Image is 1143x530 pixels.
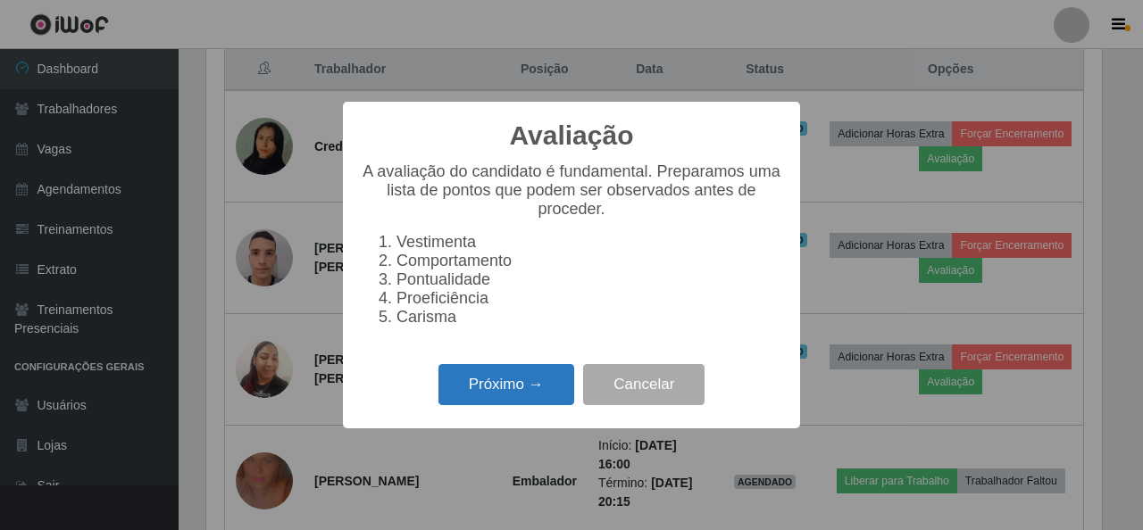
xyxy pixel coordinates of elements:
[396,270,782,289] li: Pontualidade
[396,233,782,252] li: Vestimenta
[510,120,634,152] h2: Avaliação
[438,364,574,406] button: Próximo →
[361,162,782,219] p: A avaliação do candidato é fundamental. Preparamos uma lista de pontos que podem ser observados a...
[396,308,782,327] li: Carisma
[396,289,782,308] li: Proeficiência
[396,252,782,270] li: Comportamento
[583,364,705,406] button: Cancelar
